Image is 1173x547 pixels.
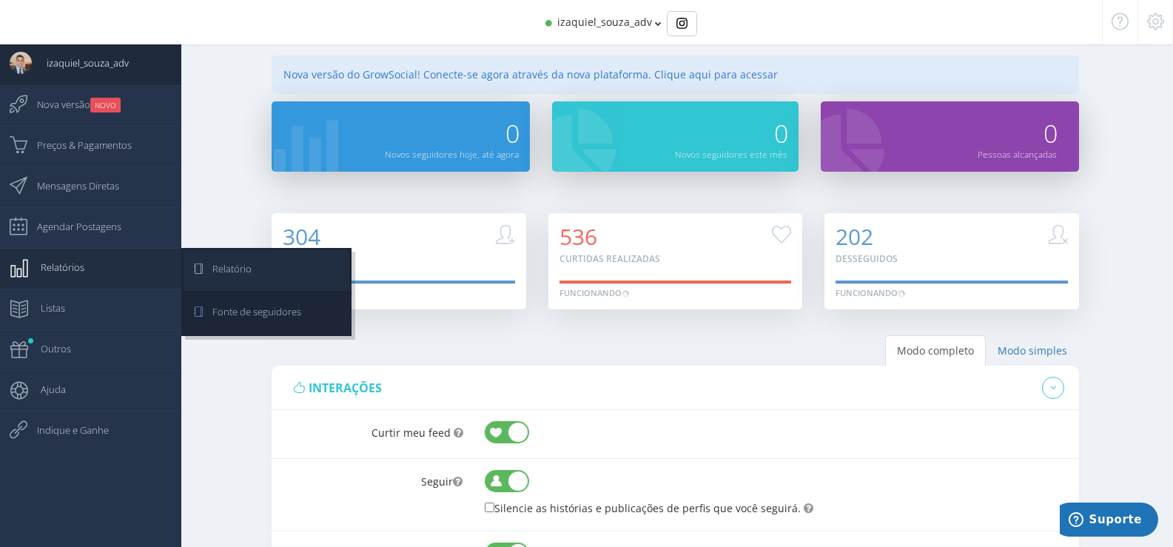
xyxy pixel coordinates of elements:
img: loader.gif [898,290,905,298]
a: Fonte de seguidores [184,293,349,334]
img: Instagram_simple_icon.svg [676,18,688,29]
div: Basic example [667,11,697,36]
label: Seguir [272,460,474,489]
div: Funcionando [559,287,629,299]
span: Outros [26,330,71,367]
span: izaquiel_souza_adv [557,15,652,29]
input: Silencie as histórias e publicações de perfis que você seguirá. [485,503,494,512]
span: Agendar Postagens [22,208,121,245]
span: Listas [26,289,65,326]
small: Pessoas alcançadas [978,148,1057,160]
small: Desseguidos [836,252,898,265]
label: Silencie as histórias e publicações de perfis que você seguirá. [485,500,801,516]
span: Fonte de seguidores [198,293,301,330]
span: 202 [836,221,873,252]
span: Relatório [198,250,252,287]
span: Ajuda [26,371,66,408]
span: Preços & Pagamentos [22,127,132,164]
div: Nova versão do GrowSocial! Conecte-se agora através da nova plataforma. Clique aqui para acessar [272,56,1079,94]
span: Nova versão [22,86,121,123]
span: Indique e Ganhe [22,412,109,449]
span: 536 [559,221,597,252]
span: interações [309,380,382,396]
small: Novos seguidores hoje, até agora [385,148,519,160]
span: 304 [283,221,320,252]
span: izaquiel_souza_adv [32,44,129,81]
img: User Image [10,52,32,74]
div: Funcionando [836,287,905,299]
span: 0 [774,116,787,150]
small: Curtidas realizadas [559,252,660,265]
a: Modo completo [885,335,986,366]
img: loader.gif [622,290,629,298]
span: Curtir meu feed [372,426,451,440]
span: 0 [505,116,519,150]
span: Relatórios [26,249,84,286]
a: Relatório [184,250,349,291]
a: Modo simples [986,335,1079,366]
small: Novos seguidores este mês [675,148,787,160]
small: NOVO [90,98,121,113]
iframe: Abre um widget para que você possa encontrar mais informações [1060,503,1158,540]
span: 0 [1043,116,1057,150]
span: Mensagens Diretas [22,167,119,204]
